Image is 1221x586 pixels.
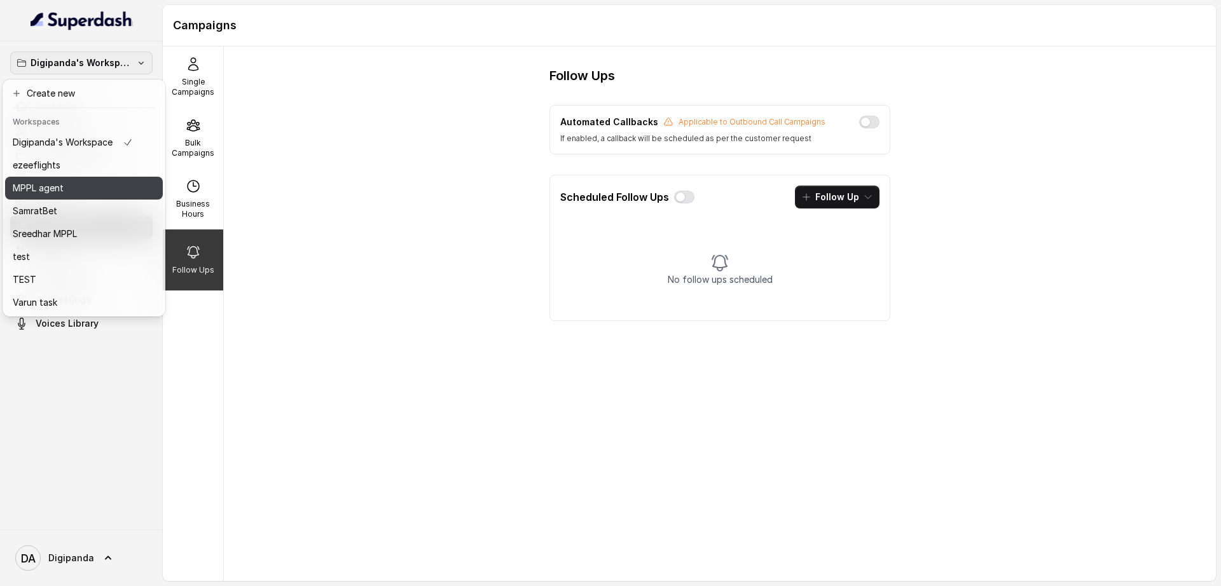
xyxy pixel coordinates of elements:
[3,79,165,317] div: Digipanda's Workspace
[10,51,153,74] button: Digipanda's Workspace
[31,55,132,71] p: Digipanda's Workspace
[5,82,163,105] button: Create new
[13,295,57,310] p: Varun task
[5,111,163,131] header: Workspaces
[13,181,64,196] p: MPPL agent
[13,158,60,173] p: ezeeflights
[13,203,57,219] p: SamratBet
[13,272,36,287] p: TEST
[13,135,113,150] p: Digipanda's Workspace
[13,249,30,264] p: test
[13,226,77,242] p: Sreedhar MPPL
